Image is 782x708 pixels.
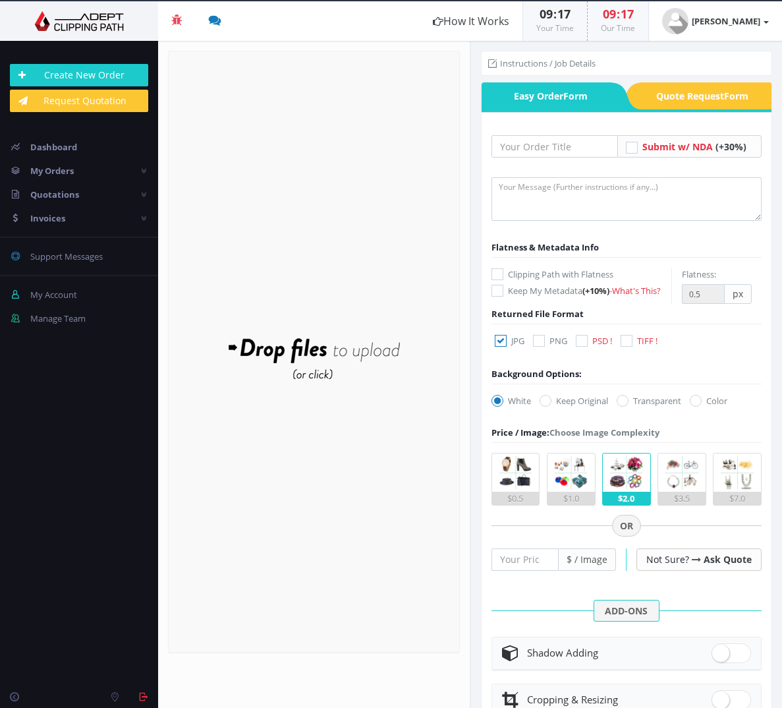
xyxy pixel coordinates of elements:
[491,367,582,380] div: Background Options:
[495,334,524,347] label: JPG
[491,426,659,439] div: Choose Image Complexity
[30,289,77,301] span: My Account
[30,251,103,262] span: Support Messages
[10,11,148,31] img: Adept Graphics
[482,82,611,109] span: Easy Order
[642,140,713,153] span: Submit w/ NDA
[582,285,609,297] span: (+10%)
[603,6,616,22] span: 09
[612,515,641,537] span: OR
[594,600,659,622] span: ADD-ONS
[491,427,549,438] span: Price / Image:
[527,646,598,659] span: Shadow Adding
[663,454,701,492] img: 4.png
[601,22,635,34] small: Our Time
[616,6,621,22] span: :
[497,454,535,492] img: 1.png
[553,6,557,22] span: :
[649,1,782,41] a: [PERSON_NAME]
[527,693,618,706] span: Cropping & Resizing
[718,454,756,492] img: 5.png
[725,284,752,304] span: px
[540,6,553,22] span: 09
[491,284,672,297] label: Keep My Metadata -
[491,241,599,253] span: Flatness & Metadata Info
[491,394,531,407] label: White
[682,268,716,281] label: Flatness:
[643,82,772,109] span: Quote Request
[643,82,772,109] a: Quote RequestForm
[491,135,619,158] input: Your Order Title
[540,394,608,407] label: Keep Original
[607,454,646,492] img: 3.png
[10,64,148,86] a: Create New Order
[621,6,634,22] span: 17
[603,492,650,505] div: $2.0
[491,268,672,281] label: Clipping Path with Flatness
[557,6,571,22] span: 17
[642,140,746,153] a: Submit w/ NDA (+30%)
[491,548,559,571] input: Your Price
[617,394,681,407] label: Transparent
[488,57,596,70] li: Instructions / Job Details
[724,90,748,102] i: Form
[563,90,588,102] i: Form
[646,553,689,566] span: Not Sure?
[536,22,574,34] small: Your Time
[552,454,590,492] img: 2.png
[662,8,688,34] img: user_default.jpg
[559,548,616,571] span: $ / Image
[715,140,746,153] span: (+30%)
[30,141,77,153] span: Dashboard
[692,15,760,27] strong: [PERSON_NAME]
[658,492,706,505] div: $3.5
[637,335,657,347] span: TIFF !
[482,82,611,109] a: Easy OrderForm
[533,334,567,347] label: PNG
[547,492,595,505] div: $1.0
[690,394,727,407] label: Color
[592,335,612,347] span: PSD !
[30,312,86,324] span: Manage Team
[420,1,522,41] a: How It Works
[492,492,540,505] div: $0.5
[10,90,148,112] a: Request Quotation
[30,212,65,224] span: Invoices
[30,189,79,200] span: Quotations
[491,308,584,320] span: Returned File Format
[713,492,761,505] div: $7.0
[30,165,74,177] span: My Orders
[612,285,661,297] a: What's This?
[704,553,752,566] a: Ask Quote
